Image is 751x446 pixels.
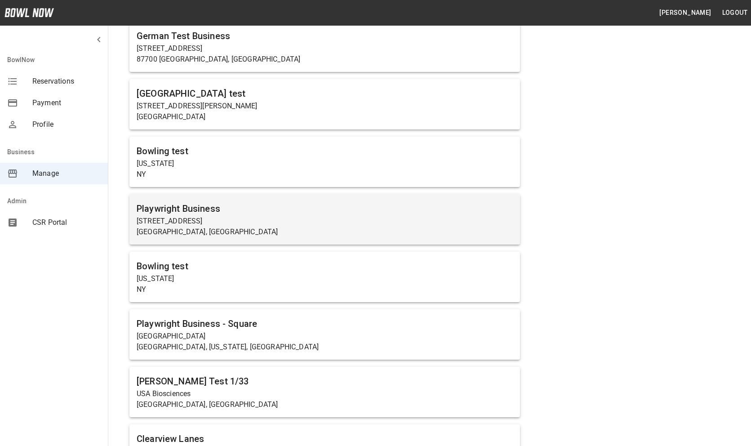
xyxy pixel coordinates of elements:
p: [GEOGRAPHIC_DATA] [137,331,513,342]
h6: Clearview Lanes [137,432,513,446]
h6: Bowling test [137,144,513,158]
span: Profile [32,119,101,130]
h6: [PERSON_NAME] Test 1/33 [137,374,513,388]
p: [STREET_ADDRESS] [137,43,513,54]
p: [GEOGRAPHIC_DATA], [US_STATE], [GEOGRAPHIC_DATA] [137,342,513,352]
button: Logout [719,4,751,21]
p: NY [137,284,513,295]
span: Reservations [32,76,101,87]
p: [STREET_ADDRESS][PERSON_NAME] [137,101,513,111]
h6: German Test Business [137,29,513,43]
h6: Playwright Business [137,201,513,216]
span: Payment [32,98,101,108]
p: 87700 [GEOGRAPHIC_DATA], [GEOGRAPHIC_DATA] [137,54,513,65]
span: CSR Portal [32,217,101,228]
span: Manage [32,168,101,179]
h6: Playwright Business - Square [137,317,513,331]
p: [GEOGRAPHIC_DATA] [137,111,513,122]
p: [GEOGRAPHIC_DATA], [GEOGRAPHIC_DATA] [137,227,513,237]
p: [US_STATE] [137,158,513,169]
h6: [GEOGRAPHIC_DATA] test [137,86,513,101]
p: USA Biosciences [137,388,513,399]
p: [GEOGRAPHIC_DATA], [GEOGRAPHIC_DATA] [137,399,513,410]
p: NY [137,169,513,180]
img: logo [4,8,54,17]
p: [US_STATE] [137,273,513,284]
button: [PERSON_NAME] [656,4,715,21]
p: [STREET_ADDRESS] [137,216,513,227]
h6: Bowling test [137,259,513,273]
